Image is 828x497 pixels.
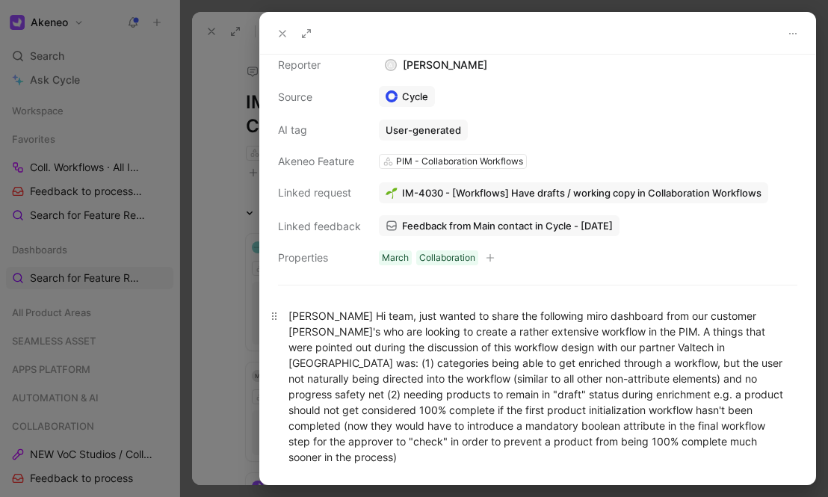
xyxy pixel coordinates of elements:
[386,61,396,70] div: A
[402,186,761,200] span: IM-4030 - [Workflows] Have drafts / working copy in Collaboration Workflows
[278,88,361,106] div: Source
[379,86,435,107] a: Cycle
[379,215,620,236] a: Feedback from Main contact in Cycle - [DATE]
[379,182,768,203] button: 🌱IM-4030 - [Workflows] Have drafts / working copy in Collaboration Workflows
[278,152,361,170] div: Akeneo Feature
[396,154,523,169] div: PIM - Collaboration Workflows
[278,184,361,202] div: Linked request
[419,250,475,265] div: Collaboration
[278,249,361,267] div: Properties
[379,56,493,74] div: [PERSON_NAME]
[402,219,613,232] span: Feedback from Main contact in Cycle - [DATE]
[386,187,398,199] img: 🌱
[386,123,461,137] div: User-generated
[278,217,361,235] div: Linked feedback
[382,250,409,265] div: March
[288,308,787,465] div: [PERSON_NAME] Hi team, just wanted to share the following miro dashboard from our customer [PERSO...
[278,56,361,74] div: Reporter
[278,121,361,139] div: AI tag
